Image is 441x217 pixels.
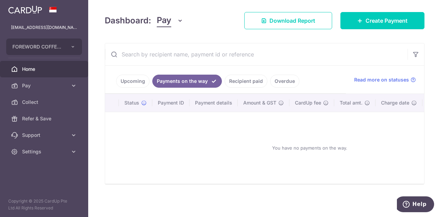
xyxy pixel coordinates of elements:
span: Support [22,132,68,139]
span: Download Report [269,17,315,25]
button: FOREWORD COFFEE PTE. LTD. [6,39,82,55]
span: Settings [22,148,68,155]
a: Create Payment [340,12,424,29]
span: FOREWORD COFFEE PTE. LTD. [12,43,63,50]
span: Home [22,66,68,73]
span: Total amt. [340,99,362,106]
img: CardUp [8,6,42,14]
th: Payment details [189,94,238,112]
p: [EMAIL_ADDRESS][DOMAIN_NAME] [11,24,77,31]
h4: Dashboard: [105,14,151,27]
a: Payments on the way [152,75,222,88]
a: Download Report [244,12,332,29]
a: Recipient paid [225,75,267,88]
span: Charge date [381,99,409,106]
span: Refer & Save [22,115,68,122]
span: Read more on statuses [354,76,409,83]
span: Create Payment [366,17,408,25]
th: Payment ID [152,94,189,112]
a: Upcoming [116,75,150,88]
span: Pay [22,82,68,89]
span: Pay [157,14,171,27]
a: Read more on statuses [354,76,416,83]
iframe: Opens a widget where you can find more information [397,196,434,214]
span: Status [124,99,139,106]
input: Search by recipient name, payment id or reference [105,43,408,65]
span: Collect [22,99,68,106]
span: CardUp fee [295,99,321,106]
a: Overdue [270,75,299,88]
button: Pay [157,14,183,27]
span: Amount & GST [243,99,276,106]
